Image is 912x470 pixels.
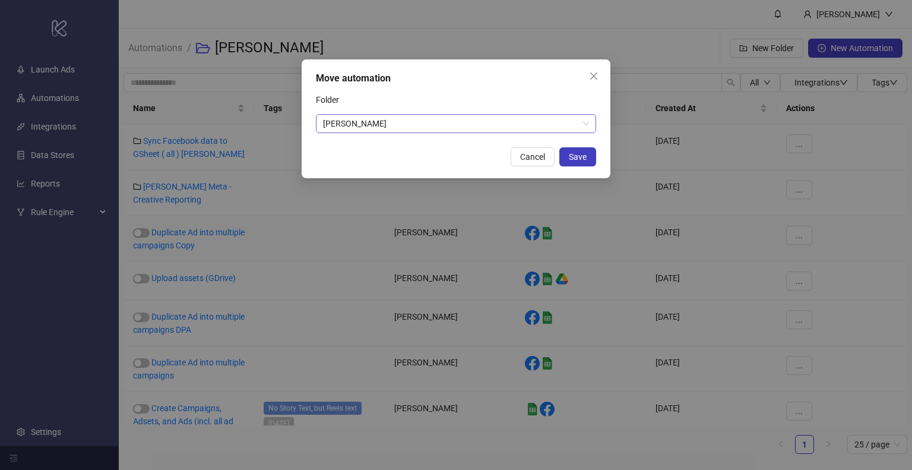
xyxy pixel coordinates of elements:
[316,90,347,109] label: Folder
[569,152,587,162] span: Save
[520,152,545,162] span: Cancel
[589,71,598,81] span: close
[584,67,603,86] button: Close
[559,147,596,166] button: Save
[323,115,589,133] span: Hobbs
[511,147,555,166] button: Cancel
[316,71,596,86] div: Move automation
